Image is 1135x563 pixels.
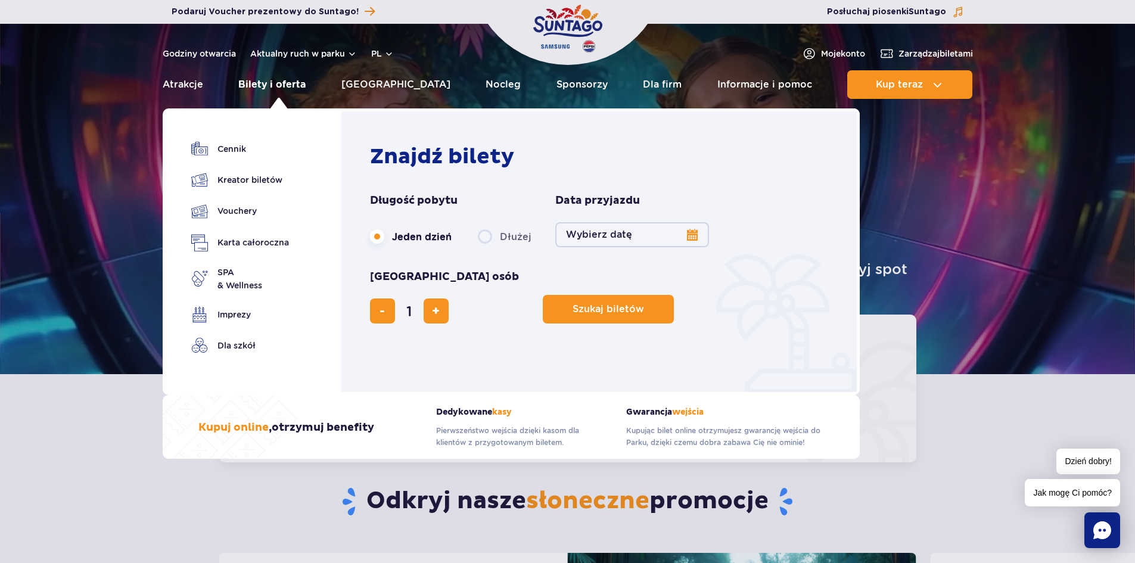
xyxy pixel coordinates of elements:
[1025,479,1120,506] span: Jak mogę Ci pomóc?
[370,224,452,249] label: Jeden dzień
[672,407,704,417] span: wejścia
[198,421,374,435] h3: , otrzymuj benefity
[643,70,682,99] a: Dla firm
[191,172,289,188] a: Kreator biletów
[1084,512,1120,548] div: Chat
[847,70,972,99] button: Kup teraz
[191,203,289,220] a: Vouchery
[370,270,519,284] span: [GEOGRAPHIC_DATA] osób
[876,79,923,90] span: Kup teraz
[370,194,834,324] form: Planowanie wizyty w Park of Poland
[626,407,824,417] strong: Gwarancja
[370,194,458,208] span: Długość pobytu
[191,234,289,251] a: Karta całoroczna
[898,48,973,60] span: Zarządzaj biletami
[555,194,640,208] span: Data przyjazdu
[370,144,514,170] strong: Znajdź bilety
[341,70,450,99] a: [GEOGRAPHIC_DATA]
[191,306,289,323] a: Imprezy
[370,298,395,324] button: usuń bilet
[371,48,394,60] button: pl
[626,425,824,449] p: Kupując bilet online otrzymujesz gwarancję wejścia do Parku, dzięki czemu dobra zabawa Cię nie om...
[879,46,973,61] a: Zarządzajbiletami
[556,70,608,99] a: Sponsorzy
[191,337,289,354] a: Dla szkół
[250,49,357,58] button: Aktualny ruch w parku
[163,70,203,99] a: Atrakcje
[573,304,644,315] span: Szukaj biletów
[486,70,521,99] a: Nocleg
[238,70,306,99] a: Bilety i oferta
[198,421,269,434] span: Kupuj online
[191,141,289,157] a: Cennik
[436,425,608,449] p: Pierwszeństwo wejścia dzięki kasom dla klientów z przygotowanym biletem.
[543,295,674,324] button: Szukaj biletów
[395,297,424,325] input: liczba biletów
[436,407,608,417] strong: Dedykowane
[163,48,236,60] a: Godziny otwarcia
[191,266,289,292] a: SPA& Wellness
[1056,449,1120,474] span: Dzień dobry!
[717,70,812,99] a: Informacje i pomoc
[802,46,865,61] a: Mojekonto
[555,222,709,247] button: Wybierz datę
[492,407,512,417] span: kasy
[821,48,865,60] span: Moje konto
[424,298,449,324] button: dodaj bilet
[217,266,262,292] span: SPA & Wellness
[478,224,531,249] label: Dłużej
